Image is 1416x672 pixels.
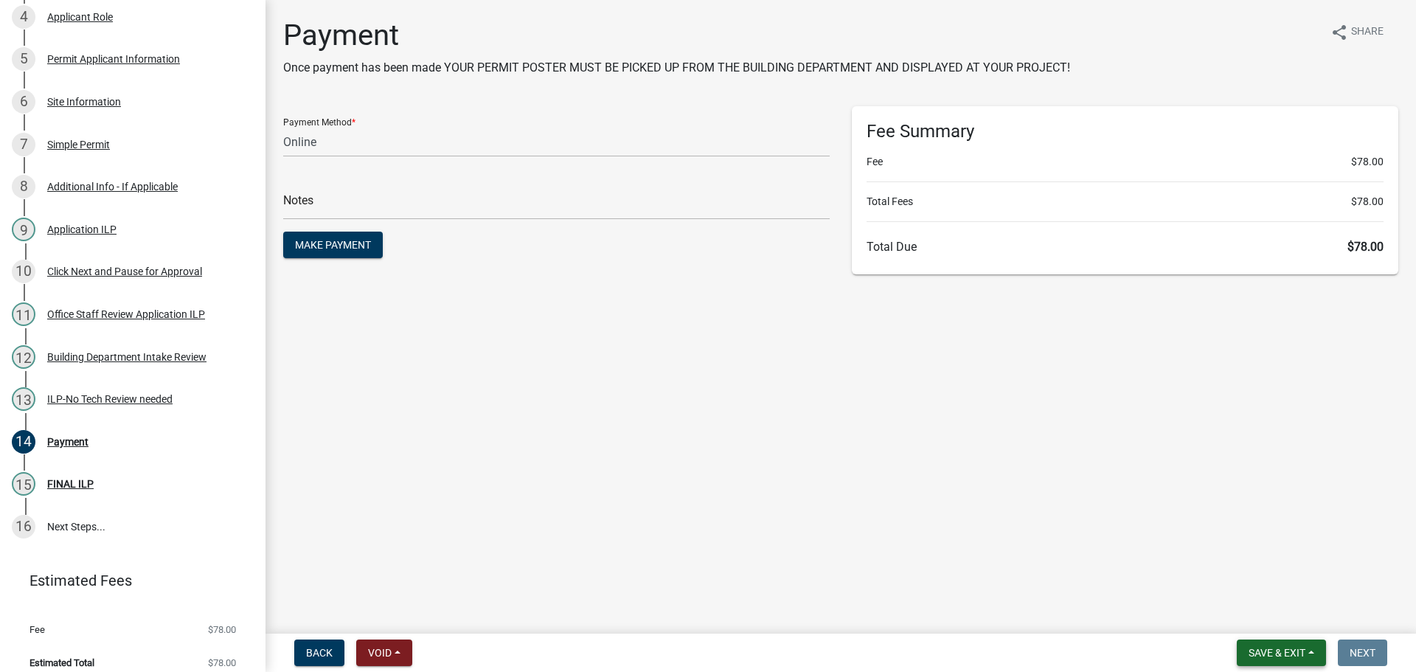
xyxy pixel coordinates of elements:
div: Payment [47,437,88,447]
div: Applicant Role [47,12,113,22]
div: Site Information [47,97,121,107]
div: ILP-No Tech Review needed [47,394,173,404]
div: 5 [12,47,35,71]
i: share [1330,24,1348,41]
span: $78.00 [1347,240,1384,254]
div: Office Staff Review Application ILP [47,309,205,319]
div: 15 [12,472,35,496]
div: Building Department Intake Review [47,352,206,362]
div: 12 [12,345,35,369]
div: 10 [12,260,35,283]
span: $78.00 [208,658,236,668]
div: 8 [12,175,35,198]
span: Share [1351,24,1384,41]
div: 14 [12,430,35,454]
span: $78.00 [1351,154,1384,170]
span: $78.00 [1351,194,1384,209]
span: Next [1350,647,1375,659]
button: Void [356,640,412,666]
div: Simple Permit [47,139,110,150]
span: $78.00 [208,625,236,634]
span: Make Payment [295,239,371,251]
span: Fee [29,625,45,634]
h6: Fee Summary [867,121,1384,142]
span: Back [306,647,333,659]
div: 6 [12,90,35,114]
li: Total Fees [867,194,1384,209]
span: Save & Exit [1249,647,1305,659]
div: FINAL ILP [47,479,94,489]
div: 16 [12,515,35,538]
div: 4 [12,5,35,29]
h1: Payment [283,18,1070,53]
div: 11 [12,302,35,326]
button: Back [294,640,344,666]
button: Next [1338,640,1387,666]
div: 7 [12,133,35,156]
div: Additional Info - If Applicable [47,181,178,192]
h6: Total Due [867,240,1384,254]
button: shareShare [1319,18,1395,46]
li: Fee [867,154,1384,170]
p: Once payment has been made YOUR PERMIT POSTER MUST BE PICKED UP FROM THE BUILDING DEPARTMENT AND ... [283,59,1070,77]
span: Void [368,647,392,659]
div: Application ILP [47,224,117,235]
div: 13 [12,387,35,411]
button: Make Payment [283,232,383,258]
div: 9 [12,218,35,241]
button: Save & Exit [1237,640,1326,666]
div: Permit Applicant Information [47,54,180,64]
div: Click Next and Pause for Approval [47,266,202,277]
a: Estimated Fees [12,566,242,595]
span: Estimated Total [29,658,94,668]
